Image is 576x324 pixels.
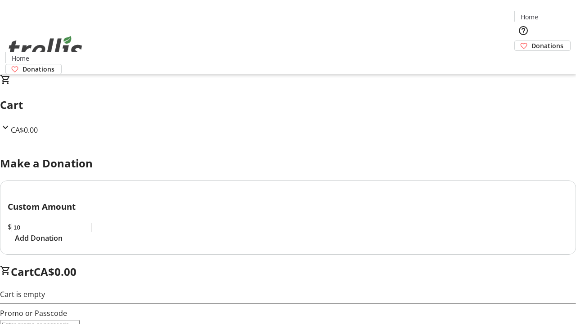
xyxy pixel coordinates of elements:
span: Donations [531,41,563,50]
span: CA$0.00 [11,125,38,135]
button: Add Donation [8,233,70,243]
span: Add Donation [15,233,63,243]
a: Home [6,54,35,63]
span: Donations [22,64,54,74]
img: Orient E2E Organization YEeFUxQwnB's Logo [5,26,85,71]
a: Donations [514,40,571,51]
a: Home [515,12,544,22]
span: $ [8,222,12,232]
h3: Custom Amount [8,200,568,213]
a: Donations [5,64,62,74]
button: Help [514,22,532,40]
span: Home [521,12,538,22]
span: CA$0.00 [34,264,76,279]
span: Home [12,54,29,63]
button: Cart [514,51,532,69]
input: Donation Amount [12,223,91,232]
